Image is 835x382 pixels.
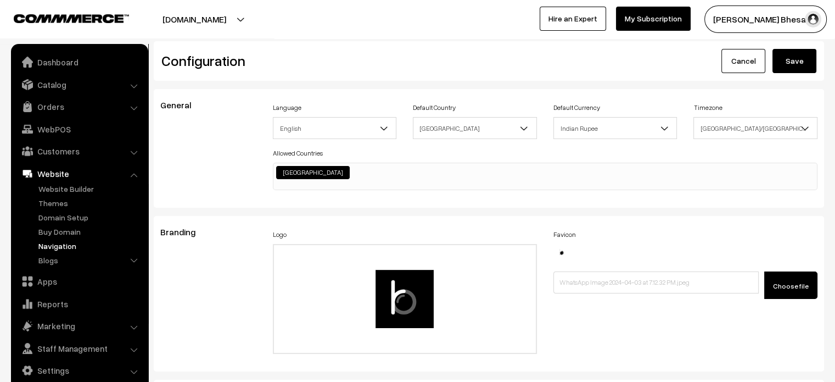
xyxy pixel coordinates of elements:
label: Logo [273,230,287,240]
a: Hire an Expert [540,7,606,31]
input: WhatsApp Image 2024-04-03 at 7.12.32 PM.jpeg [553,272,759,294]
a: Settings [14,361,144,380]
a: My Subscription [616,7,691,31]
a: Website Builder [36,183,144,195]
a: Staff Management [14,339,144,358]
a: Catalog [14,75,144,95]
a: Dashboard [14,52,144,72]
a: WebPOS [14,119,144,139]
li: India [276,166,350,179]
span: General [160,99,204,110]
span: Asia/Kolkata [694,119,817,138]
label: Default Currency [553,103,600,113]
img: 17121518668963WhatsApp-Image-2024-04-03-at-71232-PM.jpeg [553,244,570,261]
img: COMMMERCE [14,14,129,23]
a: Reports [14,294,144,314]
span: Choose file [773,282,809,290]
label: Allowed Countries [273,148,323,158]
a: Marketing [14,316,144,336]
span: Branding [160,226,209,237]
button: [PERSON_NAME] Bhesani… [704,5,827,33]
span: Asia/Kolkata [693,117,817,139]
button: Save [772,49,816,73]
a: Navigation [36,240,144,252]
a: Website [14,164,144,184]
span: Indian Rupee [553,117,677,139]
a: Cancel [721,49,765,73]
span: Indian Rupee [554,119,677,138]
label: Timezone [693,103,722,113]
a: Themes [36,197,144,209]
a: Apps [14,272,144,291]
a: Buy Domain [36,226,144,237]
label: Default Country [413,103,456,113]
a: Orders [14,97,144,117]
span: India [413,119,536,138]
label: Favicon [553,230,576,240]
span: English [273,117,397,139]
h2: Configuration [161,52,481,69]
img: user [805,11,821,27]
a: Blogs [36,254,144,266]
label: Language [273,103,301,113]
button: [DOMAIN_NAME] [124,5,265,33]
a: COMMMERCE [14,11,110,24]
span: English [273,119,396,138]
a: Domain Setup [36,212,144,223]
a: Customers [14,141,144,161]
span: India [413,117,537,139]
